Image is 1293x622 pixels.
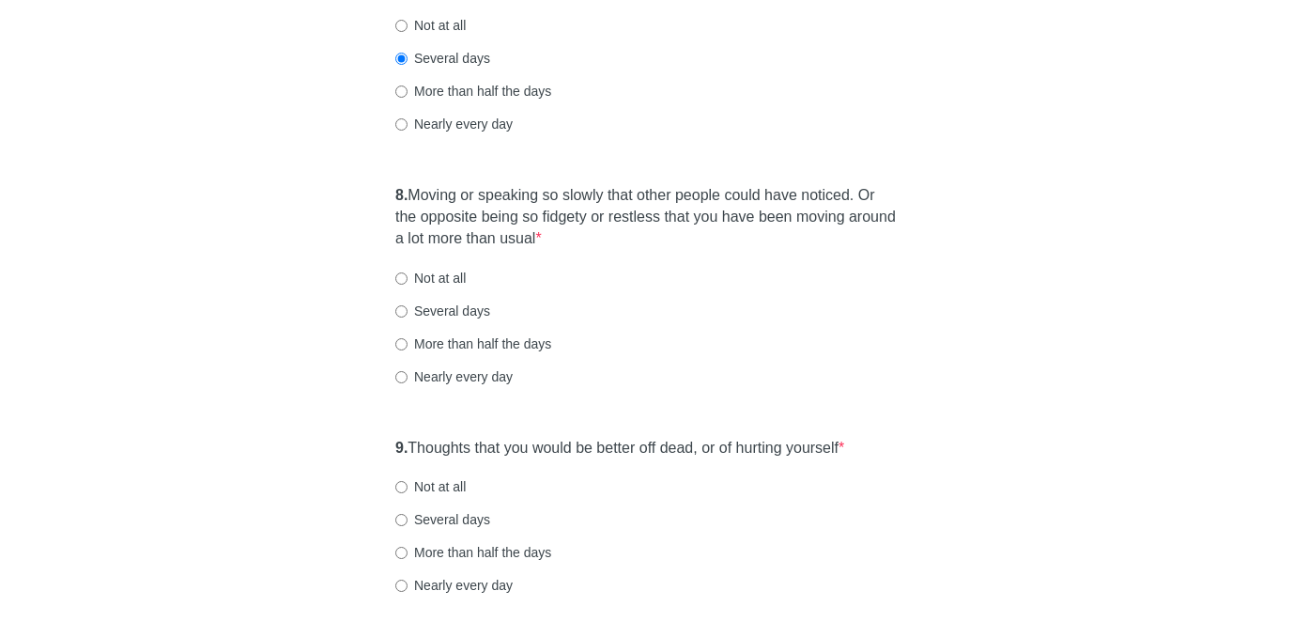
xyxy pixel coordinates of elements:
label: More than half the days [395,334,551,353]
input: Nearly every day [395,371,408,383]
label: Several days [395,510,490,529]
label: Moving or speaking so slowly that other people could have noticed. Or the opposite being so fidge... [395,185,898,250]
input: Nearly every day [395,118,408,131]
input: Several days [395,305,408,318]
input: More than half the days [395,547,408,559]
label: Nearly every day [395,115,513,133]
label: Not at all [395,16,466,35]
label: Thoughts that you would be better off dead, or of hurting yourself [395,438,844,459]
input: More than half the days [395,338,408,350]
label: Several days [395,49,490,68]
input: Several days [395,514,408,526]
label: Several days [395,302,490,320]
input: Not at all [395,481,408,493]
input: Nearly every day [395,580,408,592]
label: More than half the days [395,82,551,101]
input: More than half the days [395,86,408,98]
input: Several days [395,53,408,65]
input: Not at all [395,20,408,32]
label: More than half the days [395,543,551,562]
label: Not at all [395,269,466,288]
strong: 8. [395,187,408,203]
label: Nearly every day [395,576,513,595]
strong: 9. [395,440,408,456]
label: Nearly every day [395,367,513,386]
input: Not at all [395,272,408,285]
label: Not at all [395,477,466,496]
